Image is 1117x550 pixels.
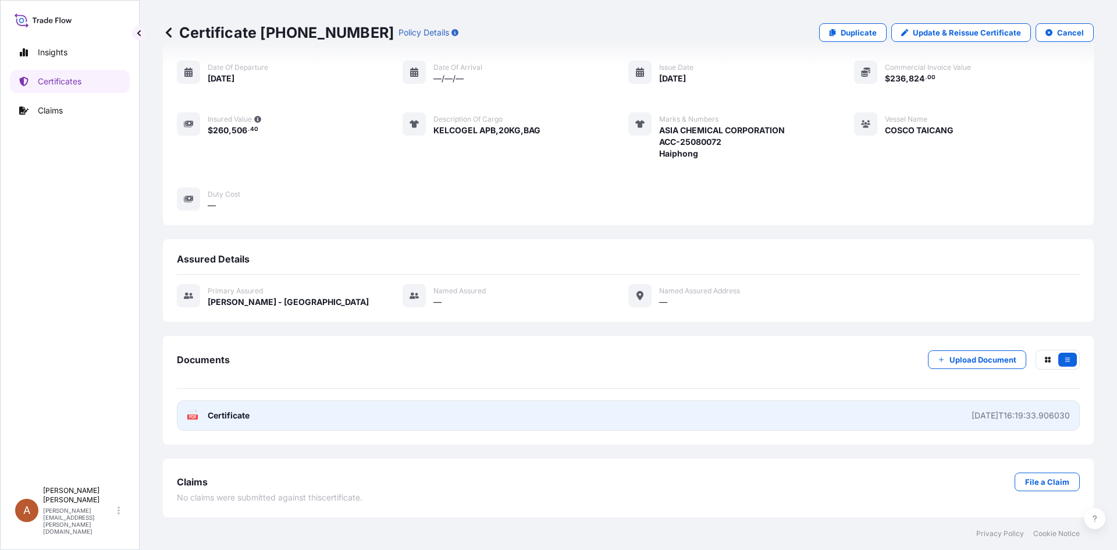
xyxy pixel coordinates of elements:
[433,115,503,124] span: Description of cargo
[38,105,63,116] p: Claims
[949,354,1016,366] p: Upload Document
[819,23,887,42] a: Duplicate
[659,296,667,308] span: —
[927,76,935,80] span: 00
[909,74,924,83] span: 824
[23,505,30,516] span: A
[433,63,482,72] span: Date of arrival
[885,63,971,72] span: Commercial Invoice Value
[659,125,785,159] span: ASIA CHEMICAL CORPORATION ACC-25080072 Haiphong
[208,126,213,134] span: $
[208,200,216,211] span: —
[913,27,1021,38] p: Update & Reissue Certificate
[177,400,1080,431] a: PDFCertificate[DATE]T16:19:33.906030
[433,286,486,296] span: Named Assured
[208,73,234,84] span: [DATE]
[177,492,362,503] span: No claims were submitted against this certificate .
[189,415,197,419] text: PDF
[1057,27,1084,38] p: Cancel
[10,99,130,122] a: Claims
[659,73,686,84] span: [DATE]
[1025,476,1069,488] p: File a Claim
[229,126,232,134] span: ,
[208,286,263,296] span: Primary assured
[38,76,81,87] p: Certificates
[906,74,909,83] span: ,
[232,126,247,134] span: 506
[976,529,1024,538] a: Privacy Policy
[433,296,442,308] span: —
[1036,23,1094,42] button: Cancel
[885,115,927,124] span: Vessel Name
[925,76,927,80] span: .
[213,126,229,134] span: 260
[177,476,208,488] span: Claims
[248,127,250,132] span: .
[928,350,1026,369] button: Upload Document
[208,296,369,308] span: [PERSON_NAME] - [GEOGRAPHIC_DATA]
[890,74,906,83] span: 236
[43,507,115,535] p: [PERSON_NAME][EMAIL_ADDRESS][PERSON_NAME][DOMAIN_NAME]
[10,70,130,93] a: Certificates
[1033,529,1080,538] a: Cookie Notice
[208,410,250,421] span: Certificate
[208,190,240,199] span: Duty Cost
[841,27,877,38] p: Duplicate
[433,125,540,136] span: KELCOGEL APB,20KG,BAG
[1015,473,1080,491] a: File a Claim
[208,115,252,124] span: Insured Value
[885,74,890,83] span: $
[659,115,718,124] span: Marks & Numbers
[891,23,1031,42] a: Update & Reissue Certificate
[208,63,268,72] span: Date of departure
[433,73,464,84] span: —/—/—
[10,41,130,64] a: Insights
[38,47,67,58] p: Insights
[885,125,954,136] span: COSCO TAICANG
[163,23,394,42] p: Certificate [PHONE_NUMBER]
[43,486,115,505] p: [PERSON_NAME] [PERSON_NAME]
[659,286,740,296] span: Named Assured Address
[177,354,230,366] span: Documents
[250,127,258,132] span: 40
[177,253,250,265] span: Assured Details
[399,27,449,38] p: Policy Details
[972,410,1070,421] div: [DATE]T16:19:33.906030
[659,63,693,72] span: Issue Date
